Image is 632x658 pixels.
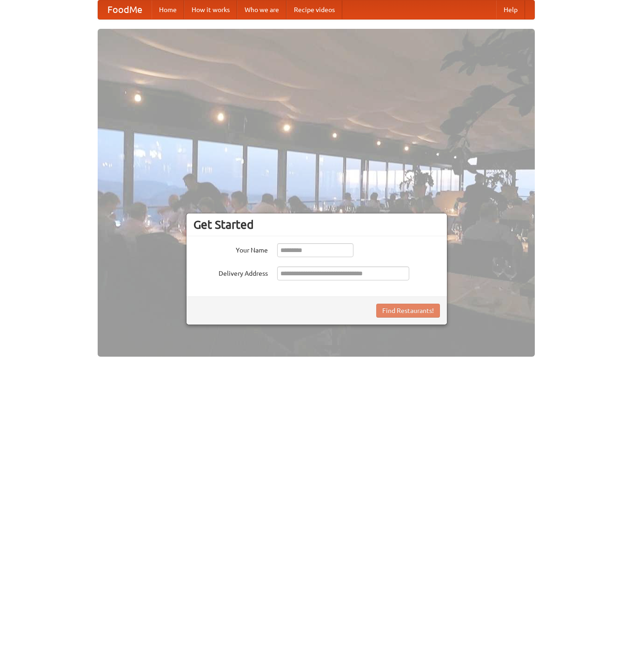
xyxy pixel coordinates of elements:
[496,0,525,19] a: Help
[184,0,237,19] a: How it works
[286,0,342,19] a: Recipe videos
[98,0,152,19] a: FoodMe
[193,218,440,232] h3: Get Started
[237,0,286,19] a: Who we are
[193,243,268,255] label: Your Name
[152,0,184,19] a: Home
[376,304,440,318] button: Find Restaurants!
[193,266,268,278] label: Delivery Address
